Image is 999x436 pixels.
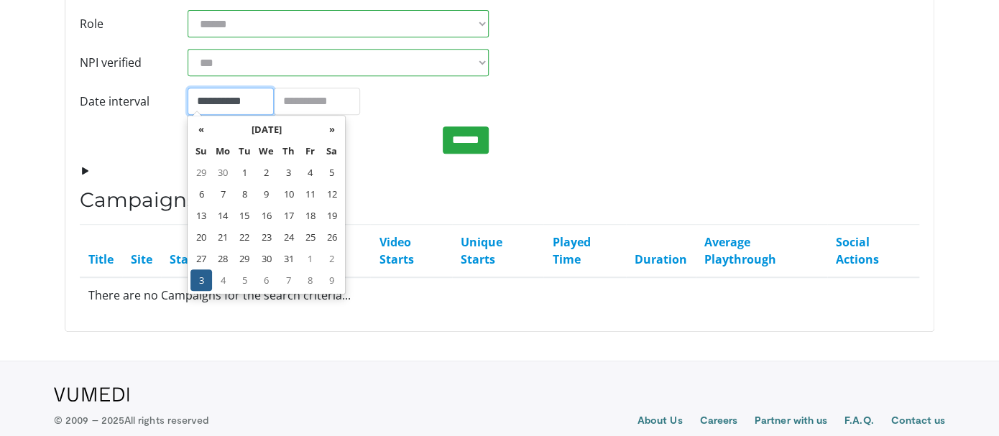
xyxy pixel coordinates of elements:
[190,119,212,140] th: «
[190,205,212,226] td: 13
[212,183,234,205] td: 7
[552,234,590,267] a: Played Time
[80,188,919,213] h3: Campaigns
[212,205,234,226] td: 14
[299,248,321,269] td: 1
[255,183,277,205] td: 9
[212,140,234,162] th: Mo
[637,413,683,430] a: About Us
[299,205,321,226] td: 18
[890,413,945,430] a: Contact us
[212,162,234,183] td: 30
[299,140,321,162] th: Fr
[255,269,277,291] td: 6
[234,269,255,291] td: 5
[321,119,342,140] th: »
[299,162,321,183] td: 4
[234,162,255,183] td: 1
[234,205,255,226] td: 15
[277,205,299,226] td: 17
[212,248,234,269] td: 28
[755,413,827,430] a: Partner with us
[255,248,277,269] td: 30
[190,140,212,162] th: Su
[234,226,255,248] td: 22
[190,269,212,291] td: 3
[190,248,212,269] td: 27
[80,277,919,312] td: There are no Campaigns for the search criteria...
[54,387,129,402] img: VuMedi Logo
[277,269,299,291] td: 7
[277,226,299,248] td: 24
[277,248,299,269] td: 31
[321,205,342,226] td: 19
[635,251,687,267] a: Duration
[54,413,208,427] p: © 2009 – 2025
[69,88,177,115] label: Date interval
[321,269,342,291] td: 9
[699,413,737,430] a: Careers
[379,234,413,267] a: Video Starts
[234,248,255,269] td: 29
[299,269,321,291] td: 8
[299,183,321,205] td: 11
[255,205,277,226] td: 16
[321,140,342,162] th: Sa
[69,10,177,37] label: Role
[277,140,299,162] th: Th
[131,251,152,267] a: Site
[255,226,277,248] td: 23
[836,234,879,267] a: Social Actions
[170,251,198,267] a: Start
[321,162,342,183] td: 5
[234,140,255,162] th: Tu
[704,234,776,267] a: Average Playthrough
[277,183,299,205] td: 10
[461,234,502,267] a: Unique Starts
[124,414,208,426] span: All rights reserved
[321,248,342,269] td: 2
[255,140,277,162] th: We
[255,162,277,183] td: 2
[844,413,873,430] a: F.A.Q.
[212,119,321,140] th: [DATE]
[212,269,234,291] td: 4
[88,251,114,267] a: Title
[321,183,342,205] td: 12
[190,183,212,205] td: 6
[277,162,299,183] td: 3
[212,226,234,248] td: 21
[299,226,321,248] td: 25
[190,162,212,183] td: 29
[69,49,177,76] label: NPI verified
[190,226,212,248] td: 20
[321,226,342,248] td: 26
[234,183,255,205] td: 8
